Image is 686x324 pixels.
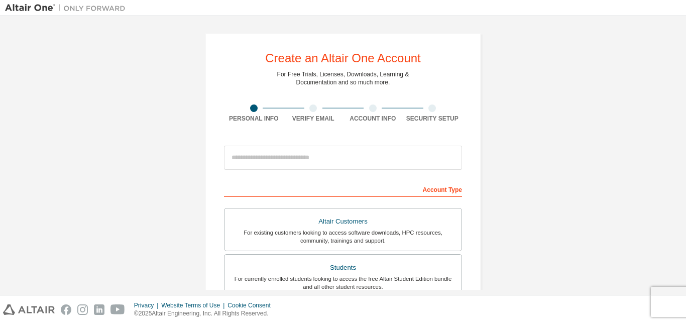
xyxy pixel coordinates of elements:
[343,115,403,123] div: Account Info
[403,115,463,123] div: Security Setup
[134,309,277,318] p: © 2025 Altair Engineering, Inc. All Rights Reserved.
[277,70,409,86] div: For Free Trials, Licenses, Downloads, Learning & Documentation and so much more.
[77,304,88,315] img: instagram.svg
[224,181,462,197] div: Account Type
[110,304,125,315] img: youtube.svg
[265,52,421,64] div: Create an Altair One Account
[231,214,455,229] div: Altair Customers
[161,301,227,309] div: Website Terms of Use
[231,229,455,245] div: For existing customers looking to access software downloads, HPC resources, community, trainings ...
[94,304,104,315] img: linkedin.svg
[224,115,284,123] div: Personal Info
[5,3,131,13] img: Altair One
[231,261,455,275] div: Students
[284,115,344,123] div: Verify Email
[3,304,55,315] img: altair_logo.svg
[61,304,71,315] img: facebook.svg
[231,275,455,291] div: For currently enrolled students looking to access the free Altair Student Edition bundle and all ...
[134,301,161,309] div: Privacy
[227,301,276,309] div: Cookie Consent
